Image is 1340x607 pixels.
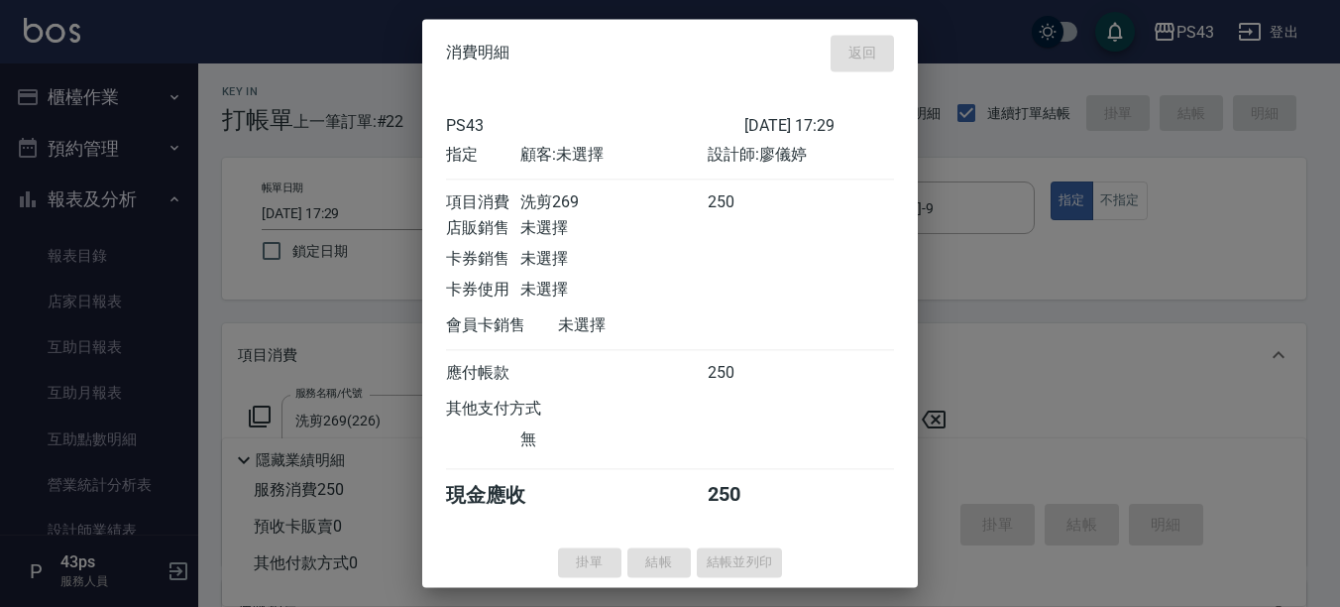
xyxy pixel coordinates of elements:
span: 消費明細 [446,44,509,63]
div: 卡券銷售 [446,249,520,270]
div: 未選擇 [558,315,744,336]
div: 洗剪269 [520,192,707,213]
div: 會員卡銷售 [446,315,558,336]
div: 無 [520,429,707,450]
div: 250 [708,192,782,213]
div: 未選擇 [520,218,707,239]
div: 項目消費 [446,192,520,213]
div: 設計師: 廖儀婷 [708,145,894,166]
div: 指定 [446,145,520,166]
div: 未選擇 [520,280,707,301]
div: 店販銷售 [446,218,520,239]
div: 卡券使用 [446,280,520,301]
div: 250 [708,482,782,509]
div: PS43 [446,116,744,135]
div: 現金應收 [446,482,558,509]
div: 顧客: 未選擇 [520,145,707,166]
div: 其他支付方式 [446,399,596,420]
div: 未選擇 [520,249,707,270]
div: [DATE] 17:29 [744,116,894,135]
div: 250 [708,363,782,384]
div: 應付帳款 [446,363,520,384]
